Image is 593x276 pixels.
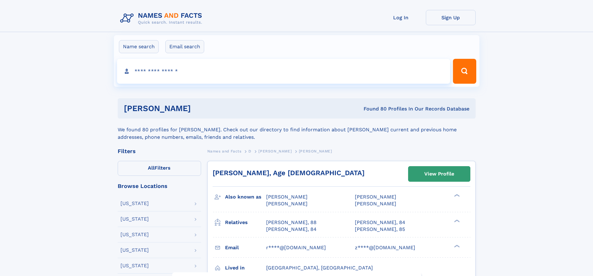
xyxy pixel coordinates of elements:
[277,105,469,112] div: Found 80 Profiles In Our Records Database
[124,105,277,112] h1: [PERSON_NAME]
[225,263,266,273] h3: Lived in
[266,265,373,271] span: [GEOGRAPHIC_DATA], [GEOGRAPHIC_DATA]
[118,119,476,141] div: We found 80 profiles for [PERSON_NAME]. Check out our directory to find information about [PERSON...
[118,183,201,189] div: Browse Locations
[248,147,252,155] a: D
[266,201,308,207] span: [PERSON_NAME]
[148,165,154,171] span: All
[355,226,405,233] a: [PERSON_NAME], 85
[117,59,450,84] input: search input
[120,248,149,253] div: [US_STATE]
[120,263,149,268] div: [US_STATE]
[266,194,308,200] span: [PERSON_NAME]
[120,201,149,206] div: [US_STATE]
[266,219,317,226] a: [PERSON_NAME], 88
[453,219,460,223] div: ❯
[453,59,476,84] button: Search Button
[165,40,204,53] label: Email search
[355,219,405,226] a: [PERSON_NAME], 84
[120,217,149,222] div: [US_STATE]
[426,10,476,25] a: Sign Up
[120,232,149,237] div: [US_STATE]
[453,244,460,248] div: ❯
[225,192,266,202] h3: Also known as
[213,169,365,177] a: [PERSON_NAME], Age [DEMOGRAPHIC_DATA]
[118,10,207,27] img: Logo Names and Facts
[207,147,242,155] a: Names and Facts
[258,147,292,155] a: [PERSON_NAME]
[355,201,396,207] span: [PERSON_NAME]
[453,194,460,198] div: ❯
[119,40,159,53] label: Name search
[118,148,201,154] div: Filters
[225,242,266,253] h3: Email
[266,226,317,233] a: [PERSON_NAME], 84
[408,166,470,181] a: View Profile
[376,10,426,25] a: Log In
[118,161,201,176] label: Filters
[424,167,454,181] div: View Profile
[225,217,266,228] h3: Relatives
[248,149,252,153] span: D
[258,149,292,153] span: [PERSON_NAME]
[299,149,332,153] span: [PERSON_NAME]
[355,194,396,200] span: [PERSON_NAME]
